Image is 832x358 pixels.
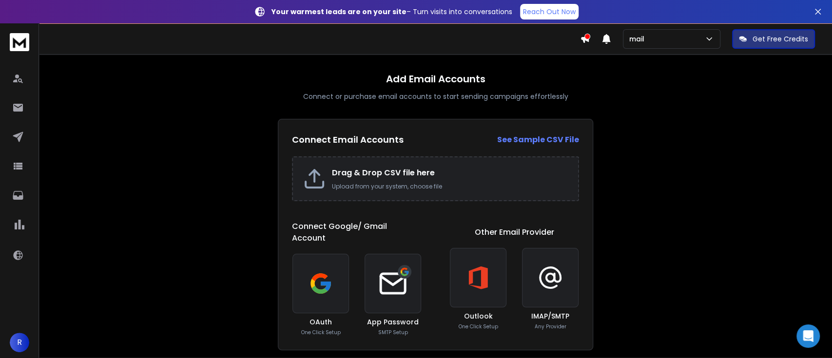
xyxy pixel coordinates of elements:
[10,333,29,352] button: R
[386,72,485,86] h1: Add Email Accounts
[378,329,408,336] p: SMTP Setup
[497,134,579,146] a: See Sample CSV File
[271,7,512,17] p: – Turn visits into conversations
[523,7,576,17] p: Reach Out Now
[301,329,341,336] p: One Click Setup
[520,4,579,19] a: Reach Out Now
[310,317,332,327] h3: OAuth
[10,33,29,51] img: logo
[292,133,404,147] h2: Connect Email Accounts
[629,34,648,44] p: mail
[303,92,568,101] p: Connect or purchase email accounts to start sending campaigns effortlessly
[732,29,815,49] button: Get Free Credits
[459,323,498,330] p: One Click Setup
[475,226,554,238] h1: Other Email Provider
[464,311,493,321] h3: Outlook
[796,324,820,348] div: Open Intercom Messenger
[367,317,419,327] h3: App Password
[271,7,406,17] strong: Your warmest leads are on your site
[535,323,566,330] p: Any Provider
[292,221,422,244] h1: Connect Google/ Gmail Account
[531,311,569,321] h3: IMAP/SMTP
[753,34,808,44] p: Get Free Credits
[332,167,568,179] h2: Drag & Drop CSV file here
[332,183,568,190] p: Upload from your system, choose file
[497,134,579,145] strong: See Sample CSV File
